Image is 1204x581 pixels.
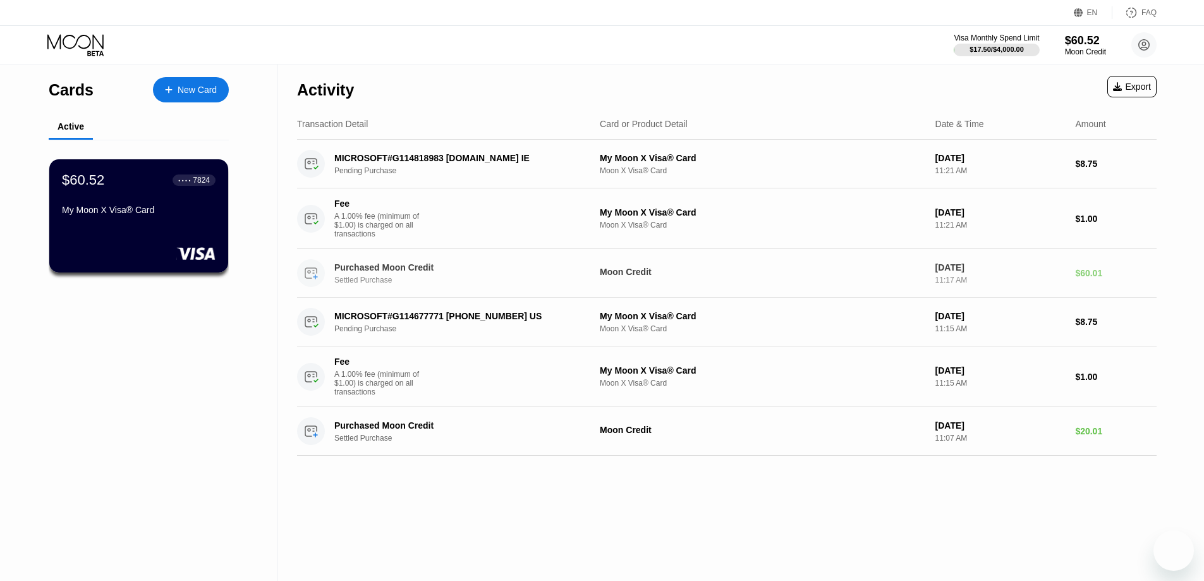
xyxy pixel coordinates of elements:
[600,267,925,277] div: Moon Credit
[600,221,925,229] div: Moon X Visa® Card
[334,311,580,321] div: MICROSOFT#G114677771 [PHONE_NUMBER] US
[1075,372,1157,382] div: $1.00
[600,166,925,175] div: Moon X Visa® Card
[153,77,229,102] div: New Card
[62,205,216,215] div: My Moon X Visa® Card
[935,262,1066,272] div: [DATE]
[935,365,1066,376] div: [DATE]
[178,85,217,95] div: New Card
[1075,159,1157,169] div: $8.75
[1065,34,1106,47] div: $60.52
[334,434,598,443] div: Settled Purchase
[954,34,1039,56] div: Visa Monthly Spend Limit$17.50/$4,000.00
[935,119,984,129] div: Date & Time
[600,311,925,321] div: My Moon X Visa® Card
[1075,426,1157,436] div: $20.01
[334,166,598,175] div: Pending Purchase
[600,153,925,163] div: My Moon X Visa® Card
[334,153,580,163] div: MICROSOFT#G114818983 [DOMAIN_NAME] IE
[334,212,429,238] div: A 1.00% fee (minimum of $1.00) is charged on all transactions
[935,207,1066,217] div: [DATE]
[1087,8,1098,17] div: EN
[935,379,1066,388] div: 11:15 AM
[1113,82,1151,92] div: Export
[935,311,1066,321] div: [DATE]
[58,121,84,131] div: Active
[1075,119,1105,129] div: Amount
[334,262,580,272] div: Purchased Moon Credit
[62,172,104,188] div: $60.52
[297,249,1157,298] div: Purchased Moon CreditSettled PurchaseMoon Credit[DATE]11:17 AM$60.01
[600,119,688,129] div: Card or Product Detail
[297,188,1157,249] div: FeeA 1.00% fee (minimum of $1.00) is charged on all transactionsMy Moon X Visa® CardMoon X Visa® ...
[935,166,1066,175] div: 11:21 AM
[297,81,354,99] div: Activity
[935,276,1066,284] div: 11:17 AM
[1065,47,1106,56] div: Moon Credit
[1112,6,1157,19] div: FAQ
[334,420,580,431] div: Purchased Moon Credit
[1141,8,1157,17] div: FAQ
[1075,268,1157,278] div: $60.01
[600,425,925,435] div: Moon Credit
[334,199,423,209] div: Fee
[600,324,925,333] div: Moon X Visa® Card
[954,34,1039,42] div: Visa Monthly Spend Limit
[1074,6,1112,19] div: EN
[1075,317,1157,327] div: $8.75
[49,81,94,99] div: Cards
[600,379,925,388] div: Moon X Visa® Card
[1153,530,1194,571] iframe: Button to launch messaging window
[334,370,429,396] div: A 1.00% fee (minimum of $1.00) is charged on all transactions
[935,324,1066,333] div: 11:15 AM
[935,434,1066,443] div: 11:07 AM
[297,407,1157,456] div: Purchased Moon CreditSettled PurchaseMoon Credit[DATE]11:07 AM$20.01
[297,346,1157,407] div: FeeA 1.00% fee (minimum of $1.00) is charged on all transactionsMy Moon X Visa® CardMoon X Visa® ...
[297,298,1157,346] div: MICROSOFT#G114677771 [PHONE_NUMBER] USPending PurchaseMy Moon X Visa® CardMoon X Visa® Card[DATE]...
[600,207,925,217] div: My Moon X Visa® Card
[935,420,1066,431] div: [DATE]
[334,276,598,284] div: Settled Purchase
[935,221,1066,229] div: 11:21 AM
[297,119,368,129] div: Transaction Detail
[334,324,598,333] div: Pending Purchase
[1065,34,1106,56] div: $60.52Moon Credit
[297,140,1157,188] div: MICROSOFT#G114818983 [DOMAIN_NAME] IEPending PurchaseMy Moon X Visa® CardMoon X Visa® Card[DATE]1...
[1075,214,1157,224] div: $1.00
[970,46,1024,53] div: $17.50 / $4,000.00
[935,153,1066,163] div: [DATE]
[178,178,191,182] div: ● ● ● ●
[600,365,925,376] div: My Moon X Visa® Card
[1107,76,1157,97] div: Export
[193,176,210,185] div: 7824
[49,159,228,272] div: $60.52● ● ● ●7824My Moon X Visa® Card
[334,357,423,367] div: Fee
